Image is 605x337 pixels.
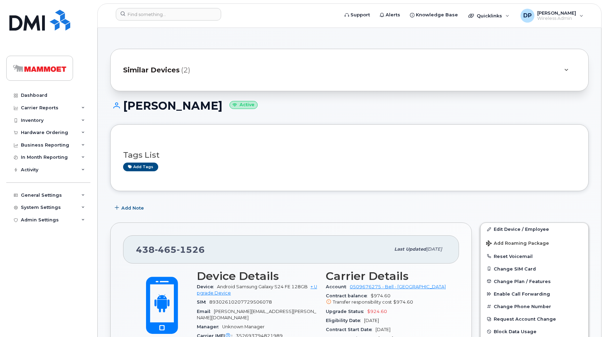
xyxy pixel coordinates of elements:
button: Enable Call Forwarding [481,288,588,300]
span: Similar Devices [123,65,180,75]
span: [DATE] [426,246,442,252]
small: Active [229,101,258,109]
button: Add Note [110,202,150,214]
span: [DATE] [376,327,390,332]
button: Change SIM Card [481,262,588,275]
span: Manager [197,324,222,329]
span: Upgrade Status [326,309,367,314]
span: 1526 [177,244,205,255]
span: Android Samsung Galaxy S24 FE 128GB [217,284,308,289]
button: Request Account Change [481,313,588,325]
span: $974.60 [326,293,446,306]
span: [PERSON_NAME][EMAIL_ADDRESS][PERSON_NAME][DOMAIN_NAME] [197,309,316,320]
button: Add Roaming Package [481,236,588,250]
span: Eligibility Date [326,318,364,323]
button: Change Phone Number [481,300,588,313]
span: Change Plan / Features [494,279,551,284]
h3: Device Details [197,270,317,282]
span: Add Roaming Package [486,241,549,247]
span: 465 [155,244,177,255]
a: Add tags [123,163,158,171]
span: Contract balance [326,293,371,298]
span: 89302610207729506078 [209,299,272,305]
h3: Tags List [123,151,576,159]
span: [DATE] [364,318,379,323]
h1: [PERSON_NAME] [110,100,589,112]
span: $974.60 [393,299,413,305]
span: Email [197,309,214,314]
span: (2) [181,65,190,75]
button: Change Plan / Features [481,275,588,288]
span: Contract Start Date [326,327,376,332]
a: 0509676275 - Bell - [GEOGRAPHIC_DATA] [350,284,446,289]
span: SIM [197,299,209,305]
span: Enable Call Forwarding [494,291,550,297]
span: Add Note [121,205,144,211]
iframe: Messenger Launcher [575,307,600,332]
span: $924.60 [367,309,387,314]
button: Reset Voicemail [481,250,588,262]
span: Last updated [394,246,426,252]
a: Edit Device / Employee [481,223,588,235]
span: Unknown Manager [222,324,265,329]
span: Transfer responsibility cost [333,299,392,305]
span: 438 [136,244,205,255]
span: Account [326,284,350,289]
span: Device [197,284,217,289]
h3: Carrier Details [326,270,446,282]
